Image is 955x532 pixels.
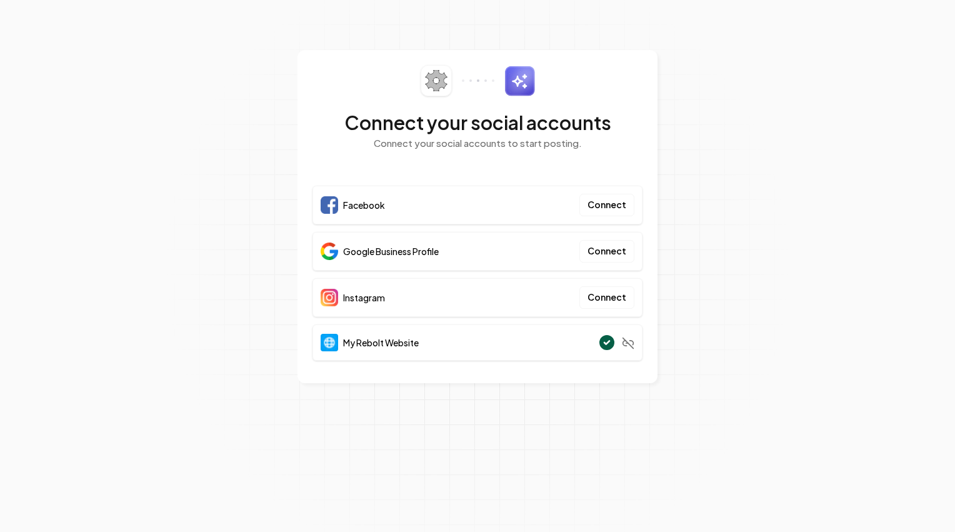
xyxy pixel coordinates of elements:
[343,245,439,258] span: Google Business Profile
[343,291,385,304] span: Instagram
[321,196,338,214] img: Facebook
[321,334,338,351] img: Website
[321,243,338,260] img: Google
[312,111,642,134] h2: Connect your social accounts
[504,66,535,96] img: sparkles.svg
[579,286,634,309] button: Connect
[579,194,634,216] button: Connect
[343,199,385,211] span: Facebook
[343,336,419,349] span: My Rebolt Website
[462,79,494,82] img: connector-dots.svg
[579,240,634,263] button: Connect
[312,136,642,151] p: Connect your social accounts to start posting.
[321,289,338,306] img: Instagram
